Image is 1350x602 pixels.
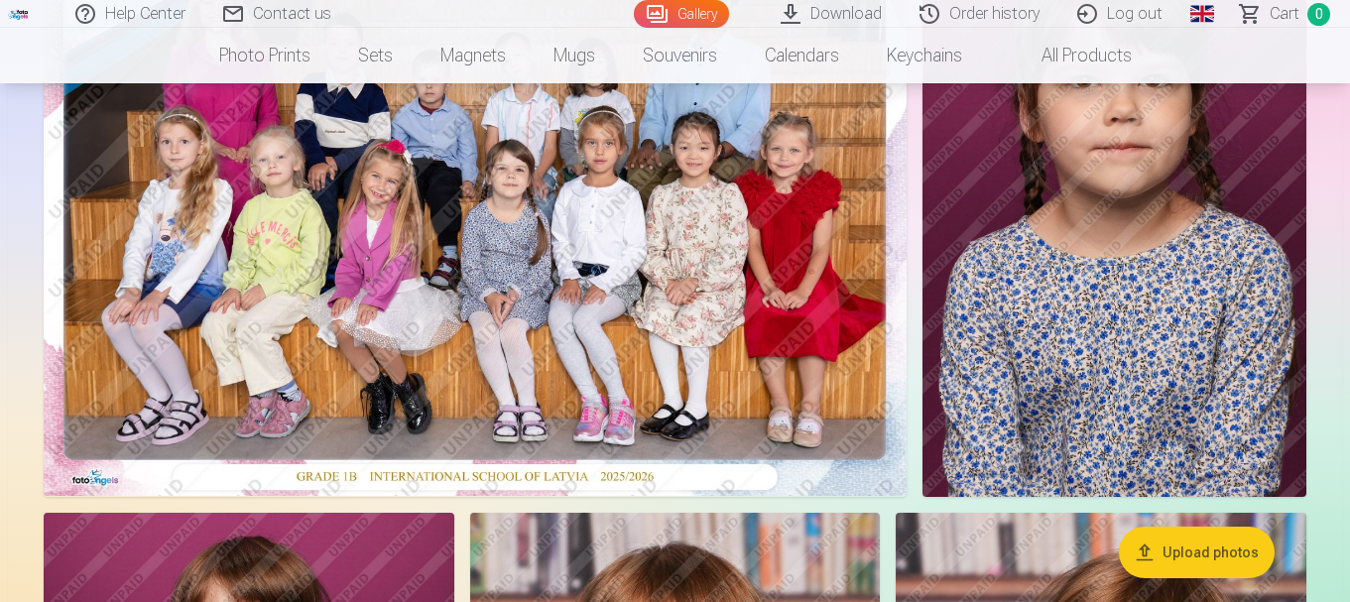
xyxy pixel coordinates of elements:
a: Keychains [863,28,986,83]
a: Magnets [417,28,530,83]
button: Upload photos [1119,527,1275,578]
a: Souvenirs [619,28,741,83]
span: 0 [1307,3,1330,26]
a: All products [986,28,1156,83]
a: Calendars [741,28,863,83]
a: Photo prints [195,28,334,83]
img: /fa1 [8,8,30,20]
a: Sets [334,28,417,83]
a: Mugs [530,28,619,83]
span: Сart [1270,2,1299,26]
